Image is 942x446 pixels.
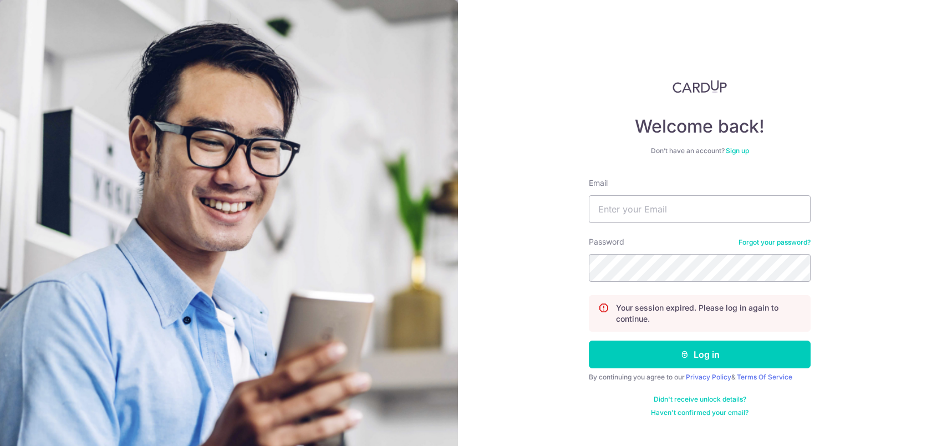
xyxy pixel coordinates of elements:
[589,195,811,223] input: Enter your Email
[651,408,748,417] a: Haven't confirmed your email?
[589,146,811,155] div: Don’t have an account?
[673,80,727,93] img: CardUp Logo
[589,115,811,138] h4: Welcome back!
[739,238,811,247] a: Forgot your password?
[686,373,731,381] a: Privacy Policy
[589,341,811,368] button: Log in
[589,178,608,189] label: Email
[737,373,792,381] a: Terms Of Service
[589,373,811,382] div: By continuing you agree to our &
[589,236,624,247] label: Password
[616,302,801,325] p: Your session expired. Please log in again to continue.
[654,395,746,404] a: Didn't receive unlock details?
[726,146,749,155] a: Sign up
